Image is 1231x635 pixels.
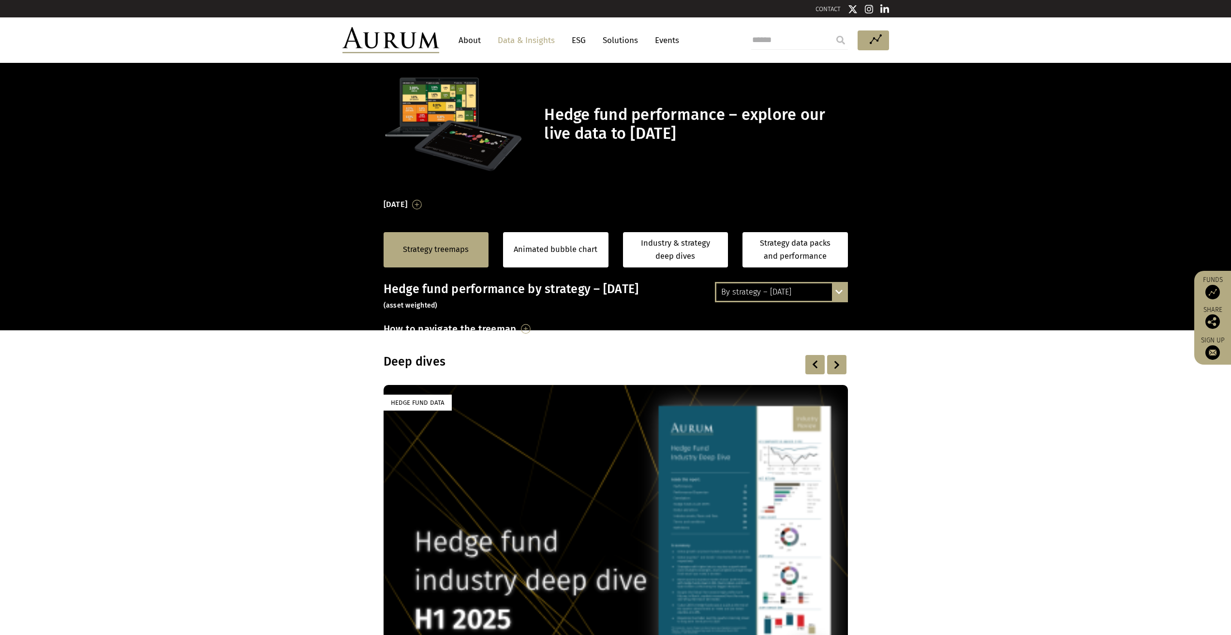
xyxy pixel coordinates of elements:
div: Share [1199,307,1226,329]
img: Access Funds [1205,285,1220,299]
a: Animated bubble chart [514,243,597,256]
a: Data & Insights [493,31,560,49]
img: Aurum [342,27,439,53]
a: Strategy treemaps [403,243,469,256]
a: Funds [1199,276,1226,299]
a: Industry & strategy deep dives [623,232,728,267]
a: Strategy data packs and performance [742,232,848,267]
small: (asset weighted) [384,301,438,310]
input: Submit [831,30,850,50]
h3: How to navigate the treemap [384,321,517,337]
div: By strategy – [DATE] [716,283,846,301]
a: ESG [567,31,591,49]
a: Sign up [1199,336,1226,360]
img: Instagram icon [865,4,874,14]
img: Sign up to our newsletter [1205,345,1220,360]
h3: Hedge fund performance by strategy – [DATE] [384,282,848,311]
img: Share this post [1205,314,1220,329]
a: CONTACT [816,5,841,13]
a: Events [650,31,679,49]
div: Hedge Fund Data [384,395,452,411]
h1: Hedge fund performance – explore our live data to [DATE] [544,105,845,143]
img: Twitter icon [848,4,858,14]
a: Solutions [598,31,643,49]
h3: [DATE] [384,197,408,212]
a: About [454,31,486,49]
img: Linkedin icon [880,4,889,14]
h3: Deep dives [384,354,723,369]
